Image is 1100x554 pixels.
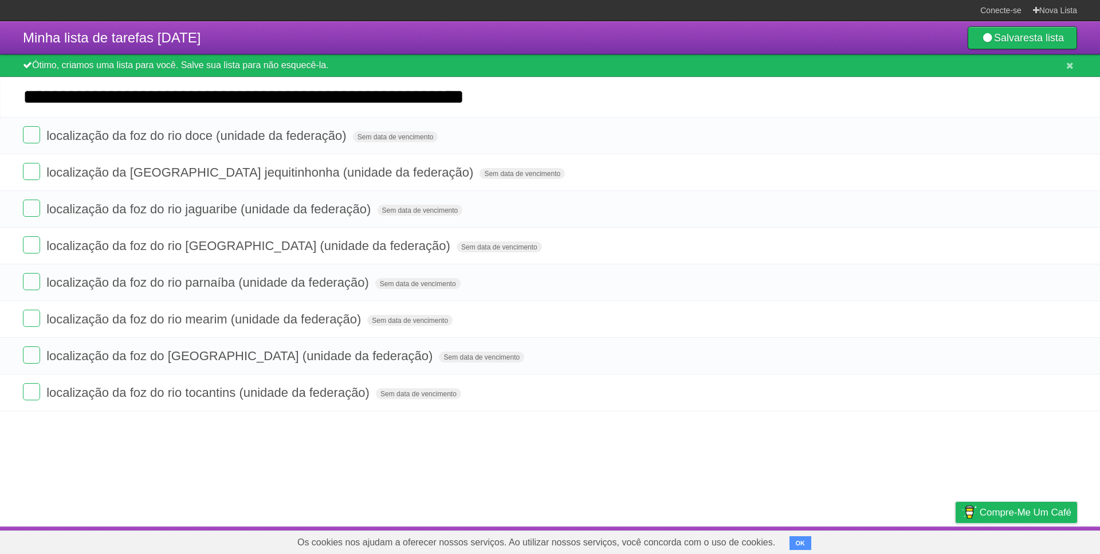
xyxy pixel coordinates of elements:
[380,390,457,398] font: Sem data de vencimento
[1002,529,1077,551] a: Sugira um recurso
[46,239,450,253] font: localização da foz do rio [GEOGRAPHIC_DATA] (unidade da federação)
[46,312,361,326] font: localização da foz do rio mearim (unidade da federação)
[789,536,812,550] button: OK
[46,202,371,216] font: localização da foz do rio jaguaribe (unidade da federação)
[372,317,448,325] font: Sem data de vencimento
[23,30,201,45] font: Minha lista de tarefas [DATE]
[1023,32,1064,44] font: esta lista
[1039,6,1077,15] font: Nova Lista
[811,529,882,551] a: Desenvolvedores
[461,243,537,251] font: Sem data de vencimento
[23,273,40,290] label: Feito
[484,170,560,178] font: Sem data de vencimento
[796,540,806,547] font: OK
[382,206,458,214] font: Sem data de vencimento
[380,280,456,288] font: Sem data de vencimento
[961,502,977,522] img: Compre-me um café
[46,385,370,400] font: localização da foz do rio tocantins (unidade da federação)
[46,275,369,290] font: localização da foz do rio parnaíba (unidade da federação)
[940,529,988,551] a: Privacidade
[968,26,1077,49] a: Salvaresta lista
[773,529,797,551] a: Sobre
[443,353,520,361] font: Sem data de vencimento
[23,236,40,253] label: Feito
[23,200,40,217] label: Feito
[980,6,1022,15] font: Conecte-se
[357,133,434,141] font: Sem data de vencimento
[994,32,1023,44] font: Salvar
[32,60,329,70] font: Ótimo, criamos uma lista para você. Salve sua lista para não esquecê-la.
[23,383,40,400] label: Feito
[23,310,40,327] label: Feito
[23,346,40,364] label: Feito
[980,507,1071,518] font: Compre-me um café
[23,126,40,143] label: Feito
[46,349,433,363] font: localização da foz do [GEOGRAPHIC_DATA] (unidade da federação)
[896,529,926,551] a: Termos
[46,128,346,143] font: localização da foz do rio doce (unidade da federação)
[23,163,40,180] label: Feito
[956,502,1077,523] a: Compre-me um café
[297,537,775,547] font: Os cookies nos ajudam a oferecer nossos serviços. Ao utilizar nossos serviços, você concorda com ...
[46,165,473,180] font: localização da [GEOGRAPHIC_DATA] jequitinhonha (unidade da federação)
